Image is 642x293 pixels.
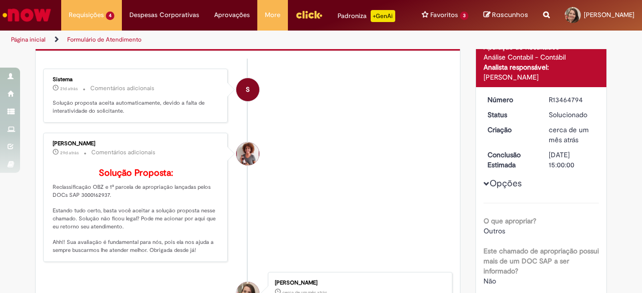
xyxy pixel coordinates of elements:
div: [DATE] 15:00:00 [549,150,595,170]
img: ServiceNow [1,5,53,25]
time: 01/09/2025 10:39:38 [60,150,79,156]
dt: Conclusão Estimada [480,150,542,170]
span: Outros [484,226,505,235]
span: Requisições [69,10,104,20]
span: 3 [460,12,468,20]
span: Rascunhos [492,10,528,20]
time: 08/09/2025 17:39:38 [60,86,78,92]
time: 30/08/2025 10:31:15 [549,125,589,144]
div: Solucionado [549,110,595,120]
div: R13464794 [549,95,595,105]
a: Formulário de Atendimento [67,36,141,44]
p: +GenAi [371,10,395,22]
div: [PERSON_NAME] [275,280,442,286]
span: S [246,78,250,102]
p: Reclassificação OBZ e 1ª parcela de apropriação lançadas pelos DOCs SAP 3000162937. Estando tudo ... [53,168,220,254]
b: O que apropriar? [484,216,536,225]
small: Comentários adicionais [90,84,154,93]
span: Favoritos [430,10,458,20]
b: Solução Proposta: [99,167,173,179]
ul: Trilhas de página [8,31,420,49]
span: Não [484,276,496,285]
div: Apuração de Resultados - Análise Contabil - Contábil [484,42,599,62]
a: Página inicial [11,36,46,44]
div: System [236,78,259,101]
span: More [265,10,280,20]
div: Ester Leal Leandro [236,142,259,165]
dt: Criação [480,125,542,135]
div: 30/08/2025 10:31:15 [549,125,595,145]
dt: Número [480,95,542,105]
dt: Status [480,110,542,120]
div: [PERSON_NAME] [53,141,220,147]
a: Rascunhos [484,11,528,20]
div: Padroniza [338,10,395,22]
div: [PERSON_NAME] [484,72,599,82]
b: Este chamado de apropriação possui mais de um DOC SAP a ser informado? [484,246,599,275]
span: 4 [106,12,114,20]
small: Comentários adicionais [91,148,155,157]
p: Solução proposta aceita automaticamente, devido a falta de interatividade do solicitante. [53,99,220,115]
span: cerca de um mês atrás [549,125,589,144]
span: 29d atrás [60,150,79,156]
div: Sistema [53,77,220,83]
span: Aprovações [214,10,250,20]
span: Despesas Corporativas [129,10,199,20]
img: click_logo_yellow_360x200.png [295,7,323,22]
div: Analista responsável: [484,62,599,72]
span: 21d atrás [60,86,78,92]
span: [PERSON_NAME] [584,11,634,19]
